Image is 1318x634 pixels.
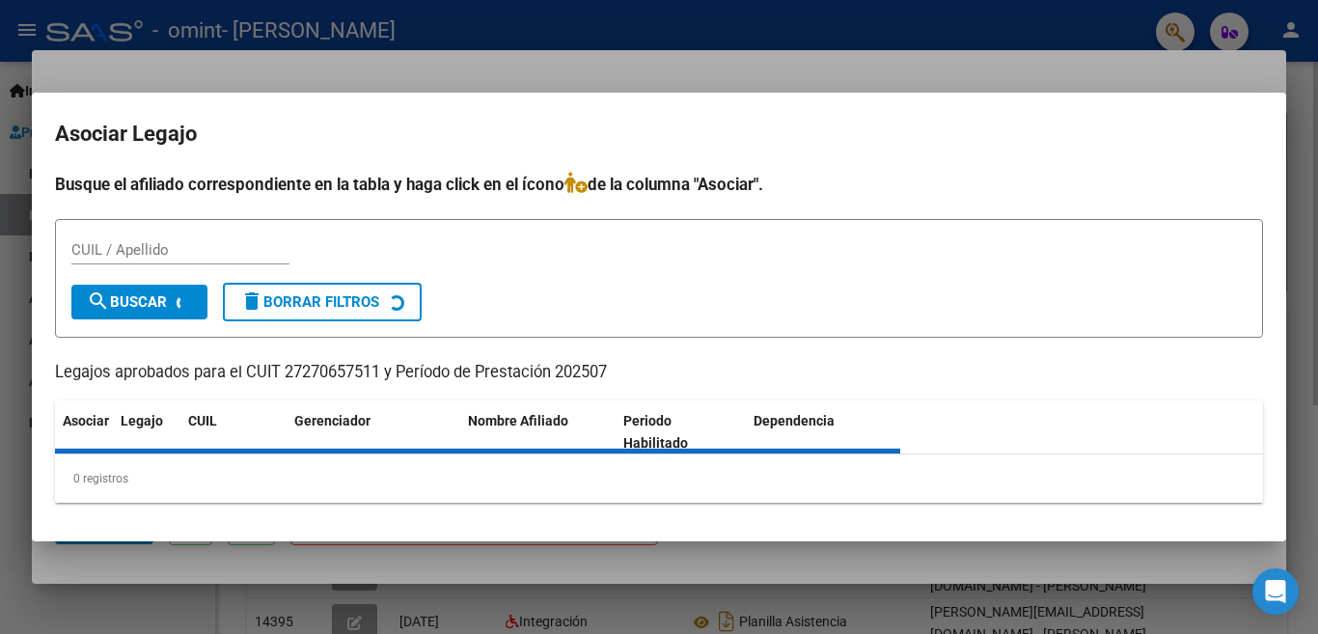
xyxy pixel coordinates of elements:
[87,293,167,311] span: Buscar
[55,116,1263,152] h2: Asociar Legajo
[113,400,180,464] datatable-header-cell: Legajo
[468,413,568,428] span: Nombre Afiliado
[616,400,746,464] datatable-header-cell: Periodo Habilitado
[754,413,835,428] span: Dependencia
[55,361,1263,385] p: Legajos aprobados para el CUIT 27270657511 y Período de Prestación 202507
[63,413,109,428] span: Asociar
[55,455,1263,503] div: 0 registros
[294,413,371,428] span: Gerenciador
[223,283,422,321] button: Borrar Filtros
[121,413,163,428] span: Legajo
[87,289,110,313] mat-icon: search
[55,172,1263,197] h4: Busque el afiliado correspondiente en la tabla y haga click en el ícono de la columna "Asociar".
[746,400,901,464] datatable-header-cell: Dependencia
[460,400,616,464] datatable-header-cell: Nombre Afiliado
[188,413,217,428] span: CUIL
[240,293,379,311] span: Borrar Filtros
[55,400,113,464] datatable-header-cell: Asociar
[623,413,688,451] span: Periodo Habilitado
[180,400,287,464] datatable-header-cell: CUIL
[240,289,263,313] mat-icon: delete
[1252,568,1299,615] div: Open Intercom Messenger
[287,400,460,464] datatable-header-cell: Gerenciador
[71,285,207,319] button: Buscar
